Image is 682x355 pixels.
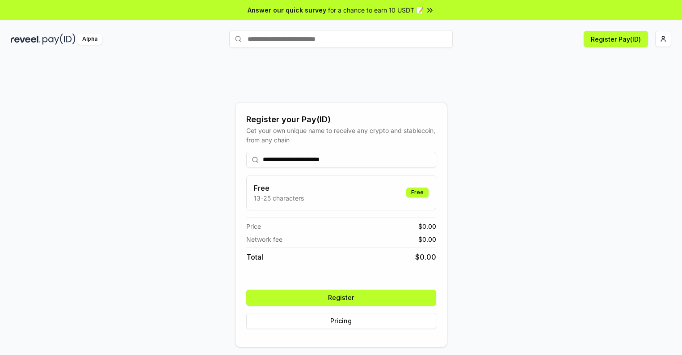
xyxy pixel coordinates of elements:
[246,313,436,329] button: Pricing
[584,31,648,47] button: Register Pay(ID)
[246,126,436,145] div: Get your own unique name to receive any crypto and stablecoin, from any chain
[246,252,263,262] span: Total
[328,5,424,15] span: for a chance to earn 10 USDT 📝
[254,193,304,203] p: 13-25 characters
[11,34,41,45] img: reveel_dark
[254,183,304,193] h3: Free
[248,5,326,15] span: Answer our quick survey
[418,222,436,231] span: $ 0.00
[42,34,76,45] img: pay_id
[415,252,436,262] span: $ 0.00
[406,188,429,197] div: Free
[246,113,436,126] div: Register your Pay(ID)
[246,290,436,306] button: Register
[418,235,436,244] span: $ 0.00
[246,222,261,231] span: Price
[77,34,102,45] div: Alpha
[246,235,282,244] span: Network fee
